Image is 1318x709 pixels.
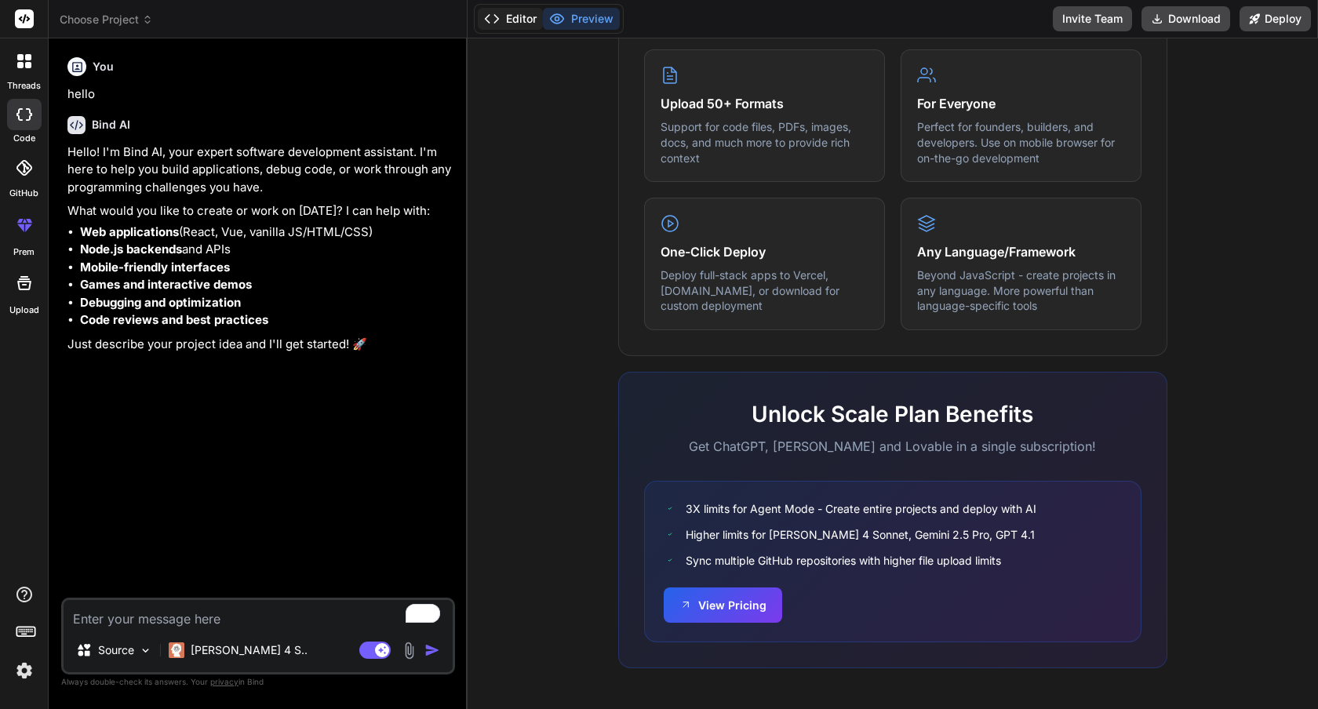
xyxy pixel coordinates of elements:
p: Deploy full-stack apps to Vercel, [DOMAIN_NAME], or download for custom deployment [661,267,868,314]
p: Get ChatGPT, [PERSON_NAME] and Lovable in a single subscription! [644,437,1141,456]
button: Invite Team [1053,6,1132,31]
p: [PERSON_NAME] 4 S.. [191,642,308,658]
h4: For Everyone [917,94,1125,113]
label: code [13,132,35,145]
strong: Web applications [80,224,179,239]
li: (React, Vue, vanilla JS/HTML/CSS) [80,224,452,242]
h4: Any Language/Framework [917,242,1125,261]
p: Perfect for founders, builders, and developers. Use on mobile browser for on-the-go development [917,119,1125,165]
button: Editor [478,8,543,30]
p: Hello! I'm Bind AI, your expert software development assistant. I'm here to help you build applic... [67,144,452,197]
img: icon [424,642,440,658]
p: Always double-check its answers. Your in Bind [61,674,455,689]
span: Higher limits for [PERSON_NAME] 4 Sonnet, Gemini 2.5 Pro, GPT 4.1 [686,526,1035,543]
li: and APIs [80,241,452,259]
label: GitHub [9,187,38,200]
span: Sync multiple GitHub repositories with higher file upload limits [686,552,1001,569]
label: prem [13,245,35,259]
button: View Pricing [664,587,782,623]
strong: Mobile-friendly interfaces [80,260,230,275]
strong: Debugging and optimization [80,295,241,310]
img: attachment [400,642,418,660]
strong: Node.js backends [80,242,182,256]
h6: You [93,59,114,75]
p: Source [98,642,134,658]
h6: Bind AI [92,117,130,133]
img: Pick Models [139,644,152,657]
span: privacy [210,677,238,686]
button: Download [1141,6,1230,31]
img: settings [11,657,38,684]
p: What would you like to create or work on [DATE]? I can help with: [67,202,452,220]
span: 3X limits for Agent Mode - Create entire projects and deploy with AI [686,500,1036,517]
p: Support for code files, PDFs, images, docs, and much more to provide rich context [661,119,868,165]
h2: Unlock Scale Plan Benefits [644,398,1141,431]
h4: Upload 50+ Formats [661,94,868,113]
h4: One-Click Deploy [661,242,868,261]
strong: Code reviews and best practices [80,312,268,327]
p: hello [67,85,452,104]
label: threads [7,79,41,93]
strong: Games and interactive demos [80,277,252,292]
button: Preview [543,8,620,30]
img: Claude 4 Sonnet [169,642,184,658]
label: Upload [9,304,39,317]
textarea: To enrich screen reader interactions, please activate Accessibility in Grammarly extension settings [64,600,453,628]
button: Deploy [1240,6,1311,31]
p: Beyond JavaScript - create projects in any language. More powerful than language-specific tools [917,267,1125,314]
p: Just describe your project idea and I'll get started! 🚀 [67,336,452,354]
span: Choose Project [60,12,153,27]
